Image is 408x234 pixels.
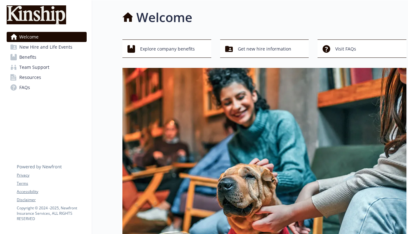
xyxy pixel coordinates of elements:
[17,205,86,221] p: Copyright © 2024 - 2025 , Newfront Insurance Services, ALL RIGHTS RESERVED
[19,62,49,72] span: Team Support
[335,43,356,55] span: Visit FAQs
[122,39,211,58] button: Explore company benefits
[19,42,72,52] span: New Hire and Life Events
[7,62,87,72] a: Team Support
[220,39,309,58] button: Get new hire information
[238,43,291,55] span: Get new hire information
[7,42,87,52] a: New Hire and Life Events
[318,39,406,58] button: Visit FAQs
[19,82,30,93] span: FAQs
[7,72,87,82] a: Resources
[17,181,86,186] a: Terms
[17,197,86,203] a: Disclaimer
[7,82,87,93] a: FAQs
[7,32,87,42] a: Welcome
[136,8,192,27] h1: Welcome
[19,52,36,62] span: Benefits
[19,32,39,42] span: Welcome
[140,43,195,55] span: Explore company benefits
[17,172,86,178] a: Privacy
[7,52,87,62] a: Benefits
[17,189,86,195] a: Accessibility
[19,72,41,82] span: Resources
